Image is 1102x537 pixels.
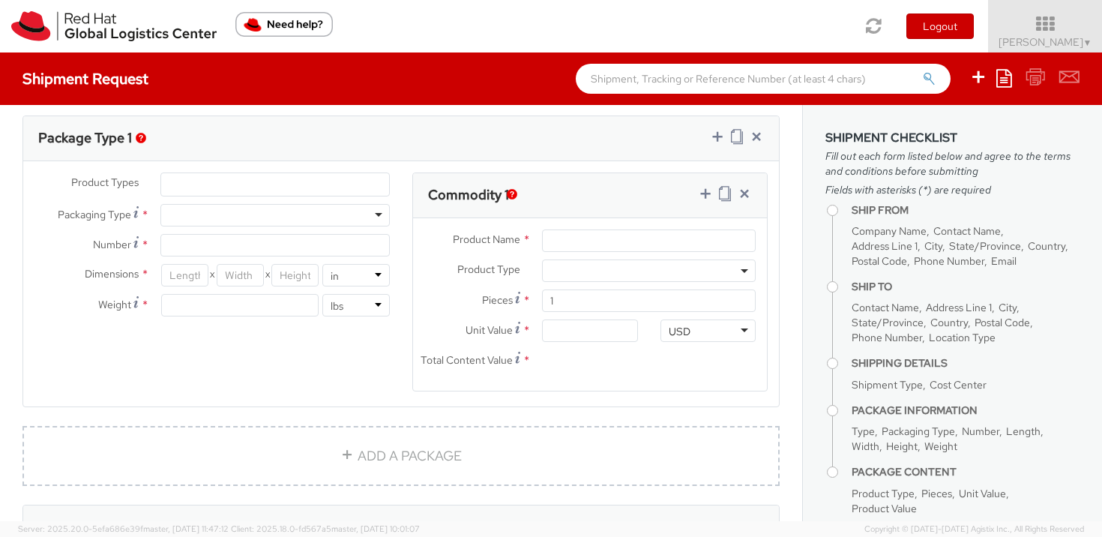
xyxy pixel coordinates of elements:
span: Cost Center [930,378,987,391]
span: Product Type [457,262,520,276]
span: Weight [98,298,131,311]
span: Phone Number [914,254,984,268]
input: Shipment, Tracking or Reference Number (at least 4 chars) [576,64,951,94]
span: Location Type [929,331,996,344]
h4: Shipping Details [852,358,1080,369]
span: Fields with asterisks (*) are required [825,182,1080,197]
input: Width [217,264,264,286]
span: X [208,264,217,286]
span: X [264,264,272,286]
span: Weight [924,439,957,453]
span: Unit Value [959,487,1006,500]
span: Type [852,424,875,438]
span: Shipment Type [852,378,923,391]
input: Length [161,264,208,286]
span: Email [991,254,1017,268]
button: Need help? [235,12,333,37]
span: Phone Number [852,331,922,344]
h3: Commodity 1 [428,187,509,202]
span: Packaging Type [882,424,955,438]
span: [PERSON_NAME] [999,35,1092,49]
span: Country [1028,239,1065,253]
button: Logout [906,13,974,39]
h4: Package Information [852,405,1080,416]
span: master, [DATE] 10:01:07 [331,523,420,534]
span: Copyright © [DATE]-[DATE] Agistix Inc., All Rights Reserved [864,523,1084,535]
span: Product Value [852,502,917,515]
span: Length [1006,424,1041,438]
div: USD [669,324,690,339]
h4: Ship To [852,281,1080,292]
h4: Package Content [852,466,1080,478]
span: Total Content Value [421,353,513,367]
span: Number [962,424,999,438]
span: City [924,239,942,253]
h3: Shipment Checklist [825,131,1080,145]
span: Unit Value [466,323,513,337]
span: Dimensions [85,267,139,280]
span: Pieces [482,293,513,307]
span: Packaging Type [58,208,131,221]
span: Pieces [921,487,952,500]
span: Server: 2025.20.0-5efa686e39f [18,523,229,534]
span: State/Province [852,316,924,329]
span: ▼ [1083,37,1092,49]
span: Number [93,238,131,251]
span: Contact Name [933,224,1001,238]
span: Postal Code [975,316,1030,329]
h3: Attachments [38,520,117,535]
span: Country [930,316,968,329]
a: ADD A PACKAGE [22,426,780,486]
span: City [999,301,1017,314]
span: Product Name [453,232,520,246]
span: Width [852,439,879,453]
h3: Package Type 1 [38,130,132,145]
span: Address Line 1 [926,301,992,314]
input: Height [271,264,319,286]
span: Address Line 1 [852,239,918,253]
span: Company Name [852,224,927,238]
h4: Shipment Request [22,70,148,87]
span: Product Type [852,487,915,500]
h4: Ship From [852,205,1080,216]
span: master, [DATE] 11:47:12 [143,523,229,534]
span: Contact Name [852,301,919,314]
span: Height [886,439,918,453]
img: rh-logistics-00dfa346123c4ec078e1.svg [11,11,217,41]
span: Fill out each form listed below and agree to the terms and conditions before submitting [825,148,1080,178]
span: Client: 2025.18.0-fd567a5 [231,523,420,534]
span: Postal Code [852,254,907,268]
span: State/Province [949,239,1021,253]
span: Product Types [71,175,139,189]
